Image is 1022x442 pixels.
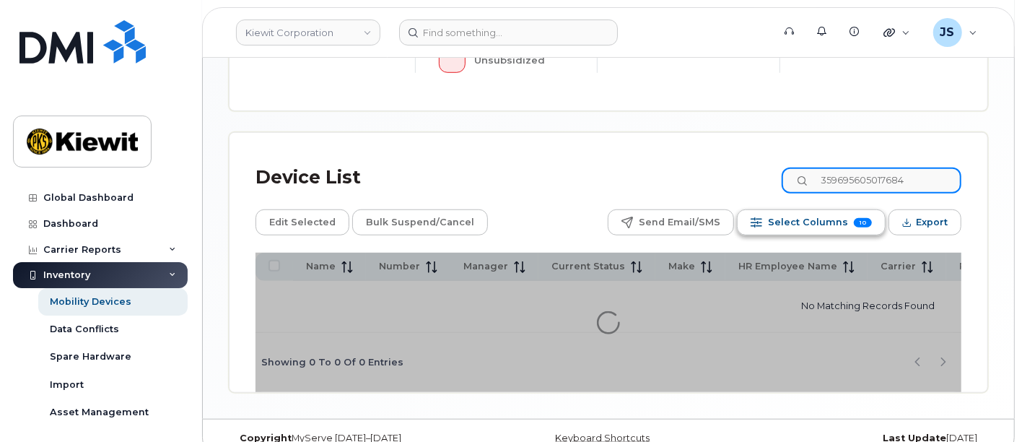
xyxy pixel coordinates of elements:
[923,18,987,47] div: Jenna Savard
[940,24,955,41] span: JS
[768,212,848,233] span: Select Columns
[366,212,474,233] span: Bulk Suspend/Cancel
[959,379,1011,431] iframe: Messenger Launcher
[737,209,886,235] button: Select Columns 10
[873,18,920,47] div: Quicklinks
[255,159,361,196] div: Device List
[255,209,349,235] button: Edit Selected
[474,47,574,73] div: Unsubsidized
[269,212,336,233] span: Edit Selected
[608,209,734,235] button: Send Email/SMS
[782,168,961,194] input: Search Device List ...
[888,209,961,235] button: Export
[854,218,872,227] span: 10
[236,19,380,45] a: Kiewit Corporation
[916,212,948,233] span: Export
[352,209,488,235] button: Bulk Suspend/Cancel
[639,212,720,233] span: Send Email/SMS
[399,19,618,45] input: Find something...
